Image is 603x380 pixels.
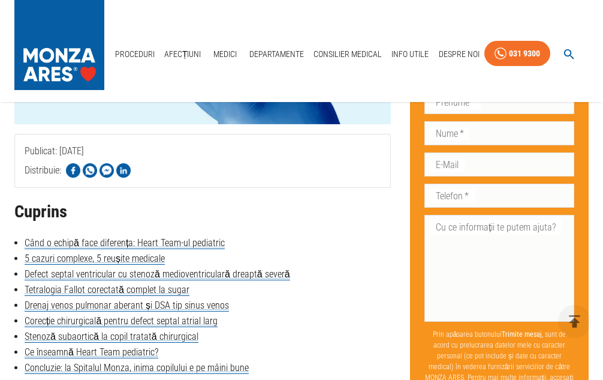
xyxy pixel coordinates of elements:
a: 5 cazuri complexe, 5 reușite medicale [25,253,165,265]
img: Share on Facebook [66,163,80,178]
a: Medici [206,42,245,67]
a: Corecție chirurgicală pentru defect septal atrial larg [25,315,218,327]
a: Când o echipă face diferența: Heart Team-ul pediatric [25,237,225,249]
img: Share on Facebook Messenger [100,163,114,178]
img: Share on WhatsApp [83,163,97,178]
a: Despre Noi [434,42,484,67]
a: Defect septal ventricular cu stenoză medioventriculară dreaptă severă [25,268,290,280]
p: Distribuie: [25,163,61,178]
a: Tetralogia Fallot corectată complet la sugar [25,284,189,296]
b: Trimite mesaj [502,330,542,339]
a: Departamente [245,42,309,67]
a: Ce înseamnă Heart Team pediatric? [25,346,158,358]
img: Share on LinkedIn [116,163,131,178]
a: Proceduri [110,42,159,67]
a: Consilier Medical [309,42,387,67]
a: Info Utile [387,42,433,67]
a: 031 9300 [484,41,550,67]
h2: Cuprins [14,202,391,222]
a: Concluzie: la Spitalul Monza, inima copilului e pe mâini bune [25,362,249,374]
button: delete [558,305,591,338]
div: 031 9300 [509,46,540,61]
a: Stenoză subaortică la copil tratată chirurgical [25,331,198,343]
span: Publicat: [DATE] [25,145,84,205]
a: Drenaj venos pulmonar aberant și DSA tip sinus venos [25,300,229,312]
a: Afecțiuni [159,42,206,67]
